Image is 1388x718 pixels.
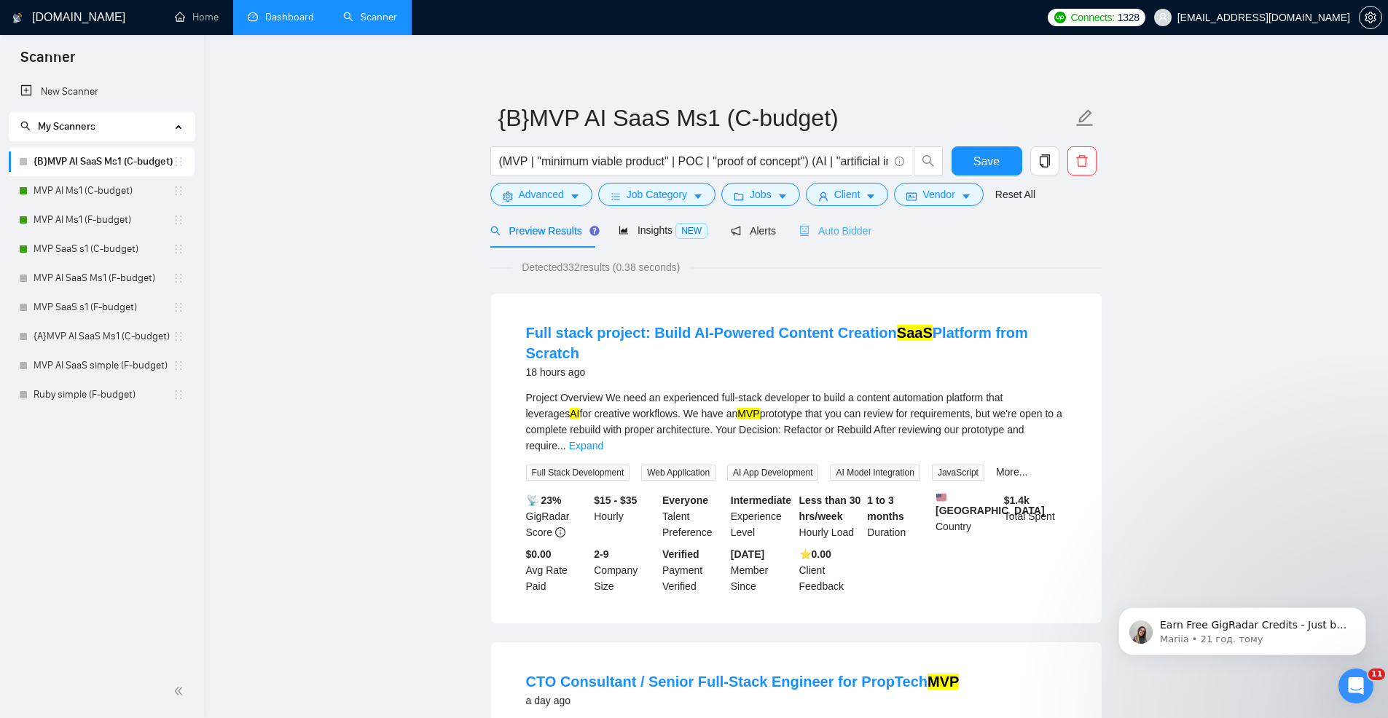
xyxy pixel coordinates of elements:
[34,293,173,322] a: MVP SaaS s1 (F-budget)
[343,11,397,23] a: searchScanner
[1001,492,1070,540] div: Total Spent
[936,492,946,502] img: 🇺🇸
[897,325,933,341] mark: SaaS
[34,322,173,351] a: {A}MVP AI SaaS Ms1 (C-budget)
[693,191,703,202] span: caret-down
[1097,577,1388,679] iframe: Intercom notifications повідомлення
[914,146,943,175] button: search
[728,546,796,594] div: Member Since
[737,408,759,419] mark: MVP
[1075,109,1094,127] span: edit
[864,492,933,540] div: Duration
[727,465,818,481] span: AI App Development
[9,47,87,77] span: Scanner
[9,293,195,322] li: MVP SaaS s1 (F-budget)
[569,440,603,451] a: Expand
[1158,12,1168,23] span: user
[830,465,920,481] span: AI Model Integration
[526,465,630,481] span: Full Stack Development
[570,191,580,202] span: caret-down
[511,259,690,275] span: Detected 332 results (0.38 seconds)
[12,7,23,30] img: logo
[619,225,629,235] span: area-chart
[662,548,699,560] b: Verified
[20,121,31,131] span: search
[9,77,195,106] li: New Scanner
[591,492,659,540] div: Hourly
[731,548,764,560] b: [DATE]
[9,234,195,264] li: MVP SaaS s1 (C-budget)
[731,225,776,237] span: Alerts
[799,225,871,237] span: Auto Bidder
[526,494,562,506] b: 📡 23%
[961,191,971,202] span: caret-down
[1359,12,1382,23] a: setting
[834,186,860,202] span: Client
[490,226,501,236] span: search
[503,191,513,202] span: setting
[173,301,184,313] span: holder
[9,351,195,380] li: MVP AI SaaS simple (F-budget)
[731,226,741,236] span: notification
[1067,146,1097,175] button: delete
[1031,154,1059,167] span: copy
[9,176,195,205] li: MVP AI Ms1 (C-budget)
[675,223,707,239] span: NEW
[641,465,715,481] span: Web Application
[9,380,195,409] li: Ruby simple (F-budget)
[20,77,183,106] a: New Scanner
[173,272,184,284] span: holder
[34,234,173,264] a: MVP SaaS s1 (C-budget)
[34,351,173,380] a: MVP AI SaaS simple (F-budget)
[895,157,904,166] span: info-circle
[594,548,608,560] b: 2-9
[526,548,552,560] b: $0.00
[933,492,1001,540] div: Country
[796,492,865,540] div: Hourly Load
[796,546,865,594] div: Client Feedback
[995,186,1035,202] a: Reset All
[9,205,195,234] li: MVP AI Ms1 (F-budget)
[914,154,942,167] span: search
[799,548,831,560] b: ⭐️ 0.00
[526,325,1028,361] a: Full stack project: Build AI-Powered Content CreationSaaSPlatform from Scratch
[728,492,796,540] div: Experience Level
[1070,9,1114,25] span: Connects:
[173,331,184,342] span: holder
[866,191,876,202] span: caret-down
[1368,668,1385,680] span: 11
[173,156,184,167] span: holder
[619,224,707,236] span: Insights
[799,494,861,522] b: Less than 30 hrs/week
[1359,6,1382,29] button: setting
[750,186,772,202] span: Jobs
[591,546,659,594] div: Company Size
[588,224,601,237] div: Tooltip anchor
[490,183,592,206] button: settingAdvancedcaret-down
[922,186,954,202] span: Vendor
[1068,154,1096,167] span: delete
[490,225,595,237] span: Preview Results
[173,360,184,371] span: holder
[173,214,184,226] span: holder
[1118,9,1140,25] span: 1328
[498,100,1073,136] input: Scanner name...
[34,147,173,176] a: {B}MVP AI SaaS Ms1 (C-budget)
[526,363,1067,381] div: 18 hours ago
[611,191,621,202] span: bars
[9,147,195,176] li: {B}MVP AI SaaS Ms1 (C-budget)
[555,527,565,537] span: info-circle
[594,494,637,506] b: $15 - $35
[570,408,579,419] mark: AI
[34,205,173,234] a: MVP AI Ms1 (F-budget)
[721,183,800,206] button: folderJobscaret-down
[952,146,1022,175] button: Save
[519,186,564,202] span: Advanced
[34,380,173,409] a: Ruby simple (F-budget)
[173,389,184,401] span: holder
[175,11,219,23] a: homeHome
